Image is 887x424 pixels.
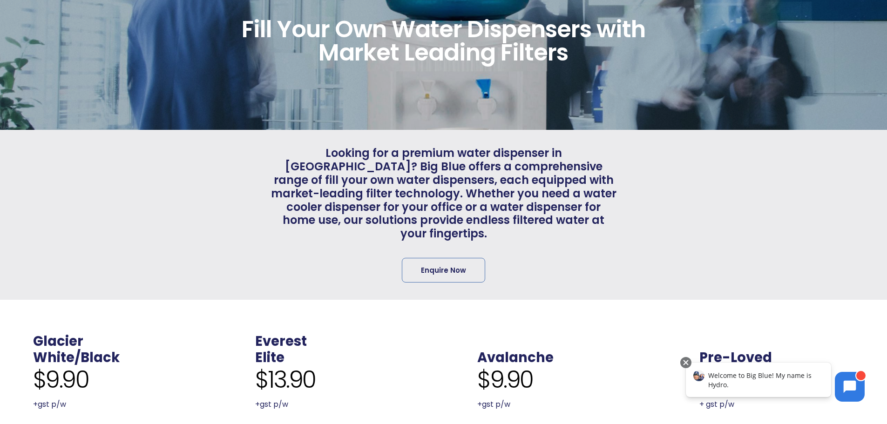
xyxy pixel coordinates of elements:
[255,332,307,350] a: Everest
[33,398,188,411] p: +gst p/w
[699,348,772,367] a: Pre-Loved
[255,398,410,411] p: +gst p/w
[699,332,703,350] span: .
[676,355,874,411] iframe: Chatbot
[402,258,485,283] a: Enquire Now
[33,332,83,350] a: Glacier
[33,366,89,394] span: $9.90
[477,366,533,394] span: $9.90
[477,332,481,350] span: .
[477,398,632,411] p: +gst p/w
[255,348,284,367] a: Elite
[271,147,617,241] span: Looking for a premium water dispenser in [GEOGRAPHIC_DATA]? Big Blue offers a comprehensive range...
[255,366,316,394] span: $13.90
[477,348,554,367] a: Avalanche
[33,348,120,367] a: White/Black
[219,18,668,64] span: Fill Your Own Water Dispensers with Market Leading Filters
